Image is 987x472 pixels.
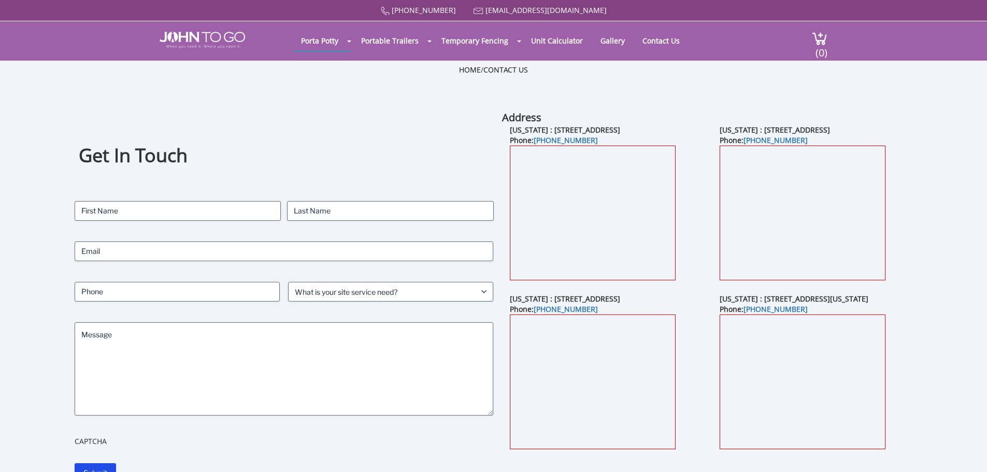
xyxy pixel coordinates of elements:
[534,135,598,145] a: [PHONE_NUMBER]
[485,5,607,15] a: [EMAIL_ADDRESS][DOMAIN_NAME]
[287,201,493,221] input: Last Name
[510,304,598,314] b: Phone:
[510,125,620,135] b: [US_STATE] : [STREET_ADDRESS]
[75,241,494,261] input: Email
[160,32,245,48] img: JOHN to go
[743,304,808,314] a: [PHONE_NUMBER]
[75,436,494,447] label: CAPTCHA
[459,65,481,75] a: Home
[534,304,598,314] a: [PHONE_NUMBER]
[392,5,456,15] a: [PHONE_NUMBER]
[720,135,808,145] b: Phone:
[502,110,541,124] b: Address
[510,135,598,145] b: Phone:
[353,31,426,51] a: Portable Trailers
[381,7,390,16] img: Call
[743,135,808,145] a: [PHONE_NUMBER]
[79,143,489,168] h1: Get In Touch
[523,31,591,51] a: Unit Calculator
[75,282,280,302] input: Phone
[815,37,827,60] span: (0)
[434,31,516,51] a: Temporary Fencing
[75,201,281,221] input: First Name
[812,32,827,46] img: cart a
[459,65,528,75] ul: /
[635,31,688,51] a: Contact Us
[720,294,868,304] b: [US_STATE] : [STREET_ADDRESS][US_STATE]
[474,8,483,15] img: Mail
[593,31,633,51] a: Gallery
[510,294,620,304] b: [US_STATE] : [STREET_ADDRESS]
[293,31,346,51] a: Porta Potty
[720,125,830,135] b: [US_STATE] : [STREET_ADDRESS]
[483,65,528,75] a: Contact Us
[720,304,808,314] b: Phone:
